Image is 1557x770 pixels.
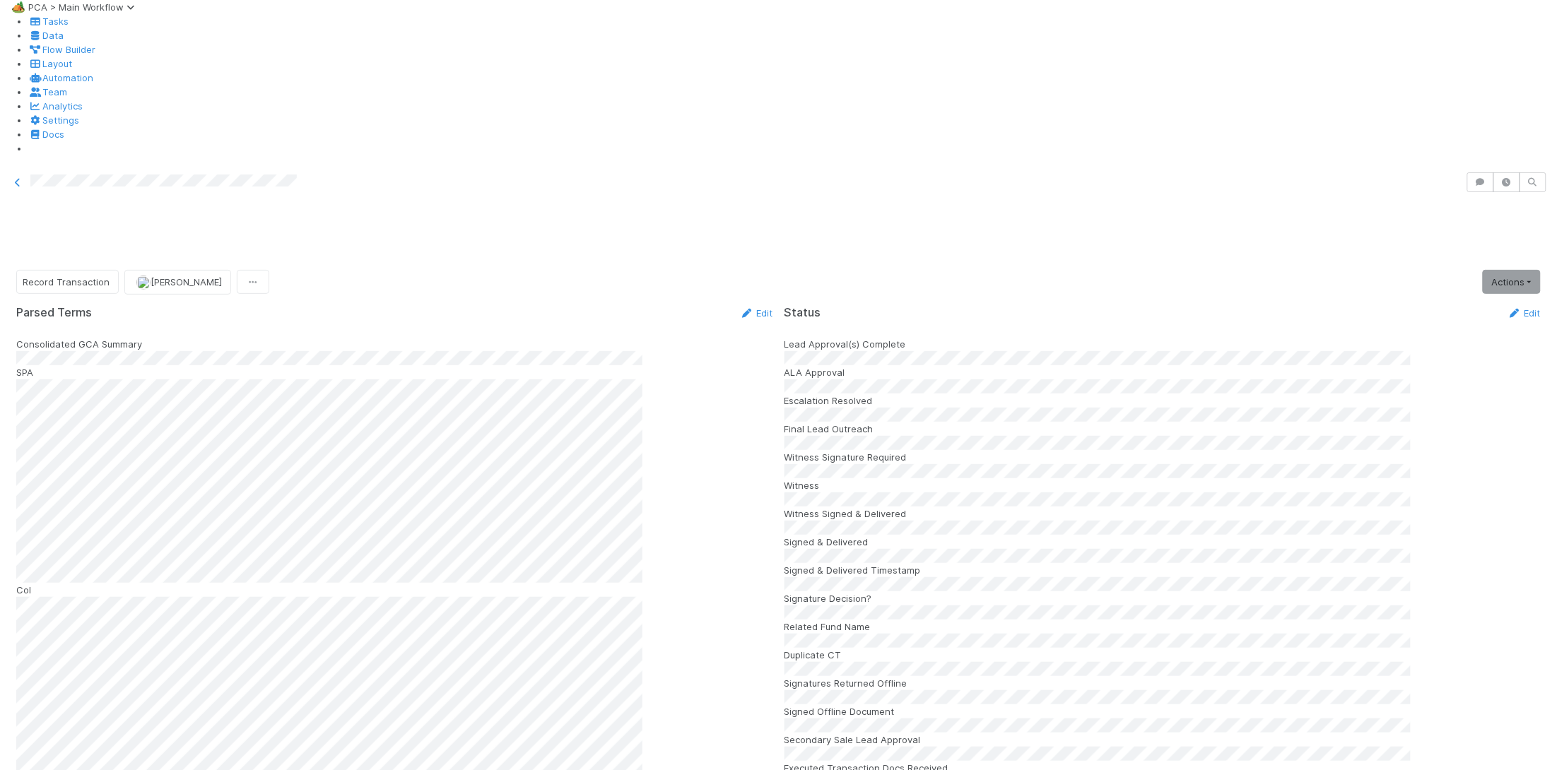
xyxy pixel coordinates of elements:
div: Signed & Delivered [785,535,1541,549]
a: Data [28,30,64,41]
a: Edit [740,307,773,319]
a: Settings [28,114,79,126]
div: Secondary Sale Lead Approval [785,733,1541,747]
div: Signatures Returned Offline [785,676,1541,690]
h5: Status [785,306,821,320]
a: Tasks [28,16,69,27]
div: Lead Approval(s) Complete [785,337,1541,351]
div: Related Fund Name [785,620,1541,634]
img: avatar_ba0ef937-97b0-4cb1-a734-c46f876909ef.png [136,276,151,290]
span: Record Transaction [23,276,110,288]
a: Actions [1483,270,1541,294]
a: Automation [28,72,93,83]
button: [PERSON_NAME] [124,270,231,295]
a: Layout [28,58,72,69]
a: Analytics [28,100,83,112]
h5: Parsed Terms [16,306,92,320]
div: Witness Signature Required [785,450,1541,464]
a: Flow Builder [28,44,95,55]
div: ALA Approval [785,365,1541,379]
div: Witness Signed & Delivered [785,507,1541,521]
div: Signed & Delivered Timestamp [785,563,1541,577]
div: Witness [785,478,1541,492]
div: Consolidated GCA Summary [16,337,773,351]
div: Escalation Resolved [785,393,1541,408]
button: Record Transaction [16,270,119,294]
a: Team [28,86,67,97]
div: Final Lead Outreach [785,422,1541,436]
div: SPA [16,365,773,379]
div: Signed Offline Document [785,704,1541,718]
div: CoI [16,583,773,597]
div: Signature Decision? [785,591,1541,605]
span: PCA > Main Workflow [28,1,141,13]
span: 🏕️ [11,1,25,13]
a: Docs [28,129,64,140]
div: Duplicate CT [785,648,1541,662]
a: Edit [1508,307,1541,319]
span: [PERSON_NAME] [151,276,222,288]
